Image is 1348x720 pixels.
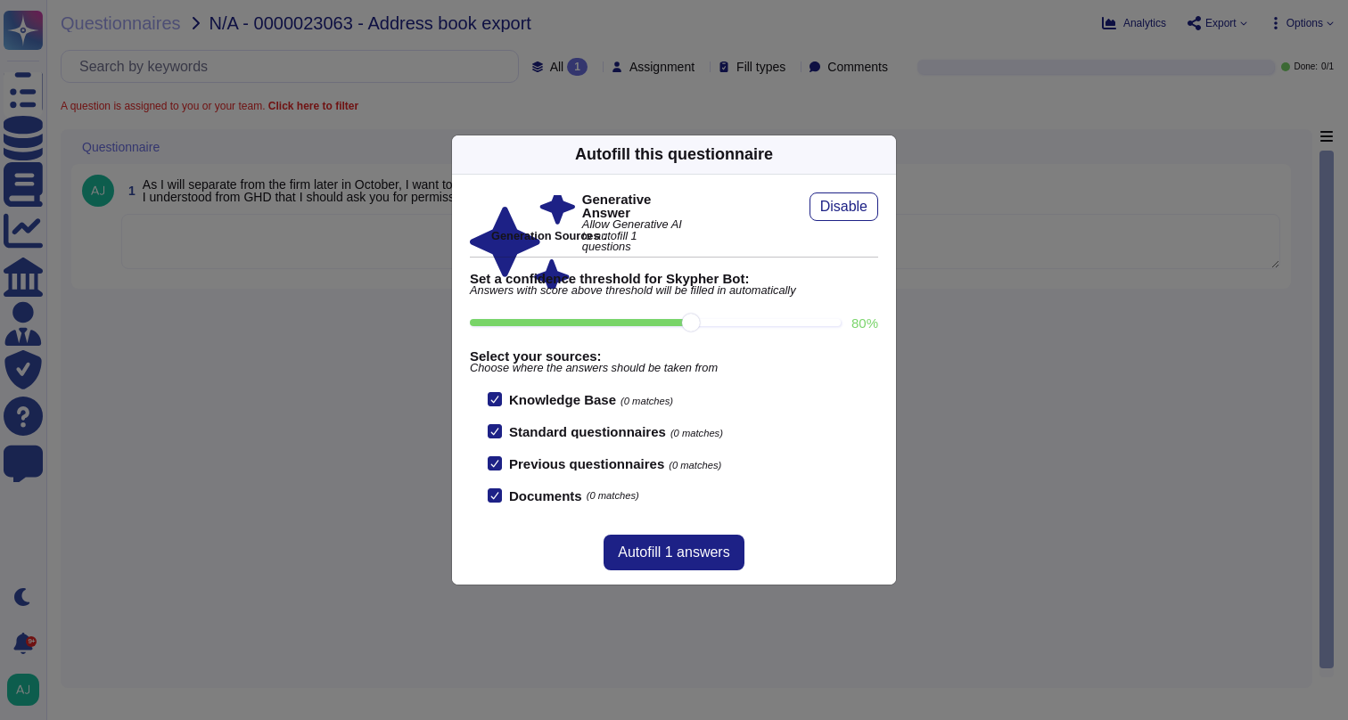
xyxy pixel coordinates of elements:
b: Generation Sources : [491,229,606,242]
span: (0 matches) [587,491,639,501]
span: Autofill 1 answers [618,545,729,560]
b: Set a confidence threshold for Skypher Bot: [470,272,878,285]
b: Previous questionnaires [509,456,664,471]
b: Select your sources: [470,349,878,363]
span: Allow Generative AI to autofill 1 questions [582,219,687,253]
span: (0 matches) [670,428,723,438]
b: Generative Answer [582,192,687,219]
b: Documents [509,489,582,503]
label: 80 % [851,316,878,330]
b: Knowledge Base [509,392,616,407]
span: Disable [820,200,867,214]
span: Choose where the answers should be taken from [470,363,878,374]
span: Answers with score above threshold will be filled in automatically [470,285,878,297]
div: Autofill this questionnaire [575,143,773,167]
b: Standard questionnaires [509,424,666,439]
button: Autofill 1 answers [604,535,744,570]
button: Disable [810,192,878,221]
span: (0 matches) [669,460,721,470]
span: (0 matches) [621,396,673,406]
